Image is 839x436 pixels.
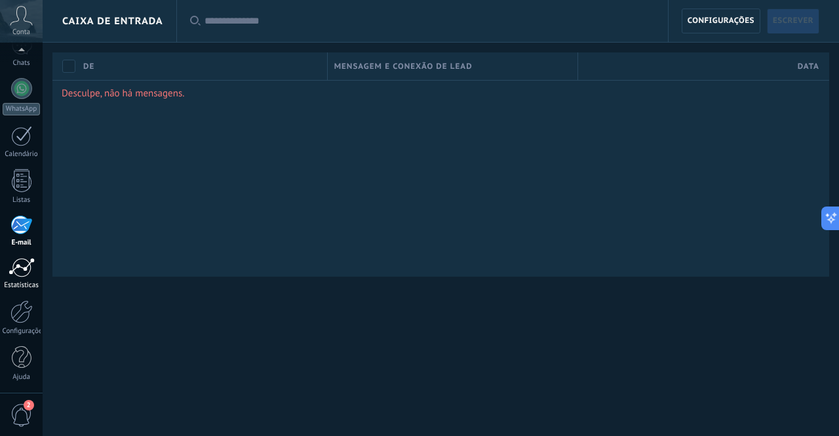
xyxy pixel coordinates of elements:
[682,9,760,33] a: Configurações
[83,60,94,73] span: De
[24,400,34,410] span: 2
[798,60,819,73] span: Data
[3,59,41,68] div: Chats
[3,196,41,205] div: Listas
[62,87,820,100] p: Desculpe, não há mensagens.
[3,239,41,247] div: E-mail
[688,9,754,33] span: Configurações
[767,9,819,33] a: Escrever
[3,327,41,336] div: Configurações
[3,373,41,382] div: Ajuda
[12,28,30,37] span: Conta
[334,60,473,73] span: Mensagem e conexão de lead
[3,281,41,290] div: Estatísticas
[3,103,40,115] div: WhatsApp
[3,150,41,159] div: Calendário
[773,9,813,33] span: Escrever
